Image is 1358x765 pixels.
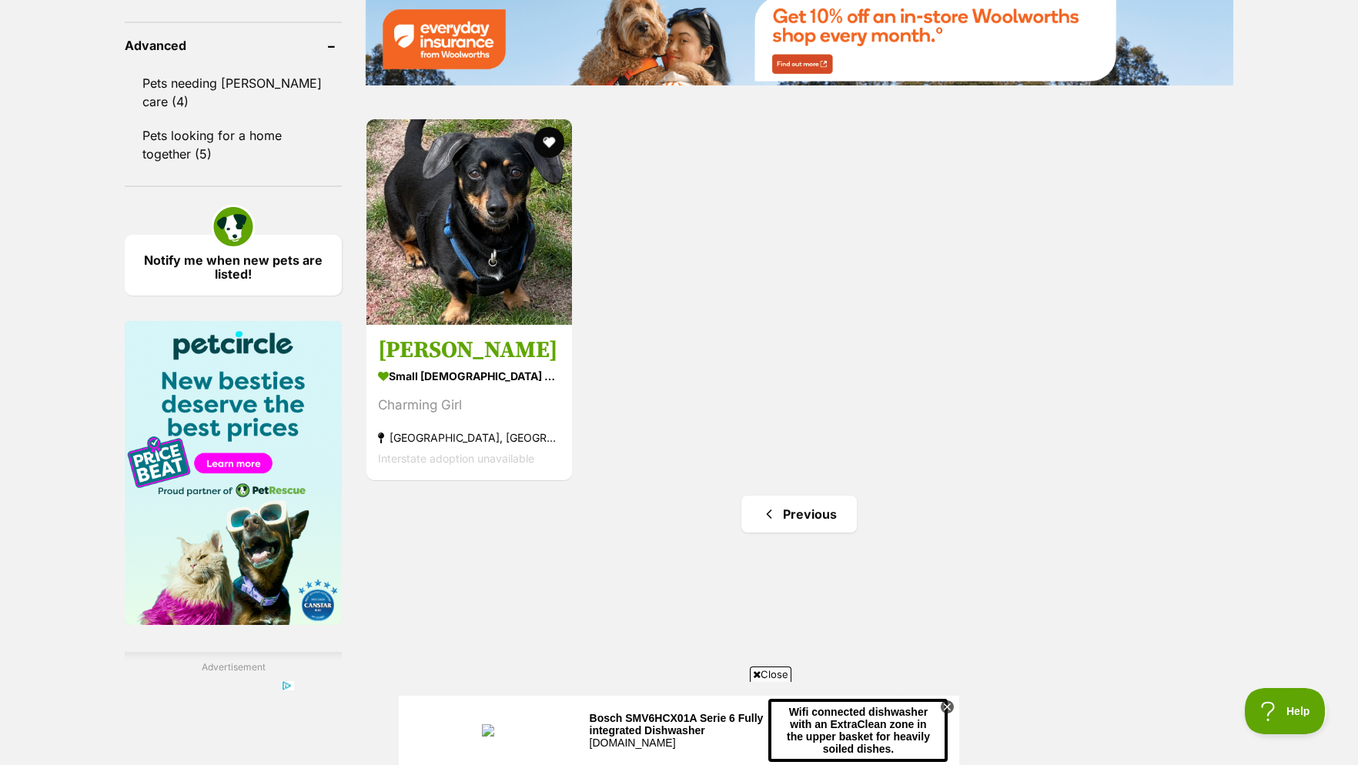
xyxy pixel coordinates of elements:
strong: [GEOGRAPHIC_DATA], [GEOGRAPHIC_DATA] [378,427,560,448]
strong: small [DEMOGRAPHIC_DATA] Dog [378,365,560,387]
iframe: Help Scout Beacon - Open [1245,688,1327,734]
a: [PERSON_NAME] small [DEMOGRAPHIC_DATA] Dog Charming Girl [GEOGRAPHIC_DATA], [GEOGRAPHIC_DATA] Int... [366,324,572,480]
span: Interstate adoption unavailable [378,452,534,465]
a: Pets needing [PERSON_NAME] care (4) [125,67,342,118]
iframe: Advertisement [399,688,959,757]
a: Previous page [741,496,857,533]
span: Close [750,666,791,682]
button: favourite [533,127,564,158]
h3: [PERSON_NAME] [378,336,560,365]
div: Charming Girl [378,395,560,416]
a: Notify me when new pets are listed! [125,235,342,296]
img: Frankie - Dachshund (Miniature Smooth Haired) Dog [366,119,572,325]
div: Bosch SMV6HCX01A Serie 6 Fully integrated Dishwasher [191,16,370,41]
nav: Pagination [365,496,1233,533]
img: Pet Circle promo banner [125,321,342,625]
button: Wifi connected dishwasher with an ExtraClean zone in the upper basket for heavily soiled dishes. [370,3,549,65]
div: [DOMAIN_NAME] [191,41,370,53]
a: Pets looking for a home together (5) [125,119,342,170]
header: Advanced [125,38,342,52]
